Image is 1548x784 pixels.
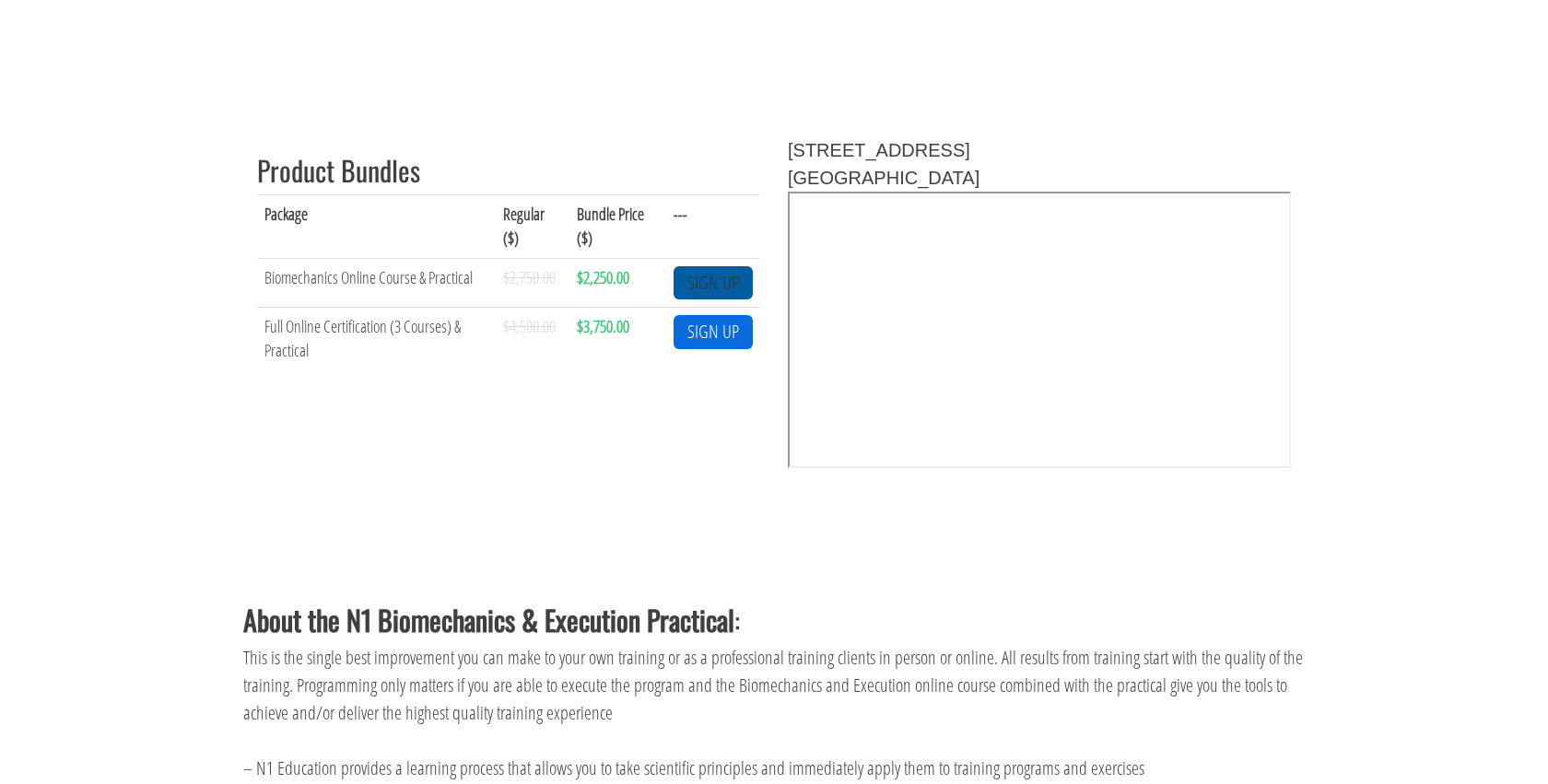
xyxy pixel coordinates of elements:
h2: Product Bundles [257,155,760,185]
th: Bundle Price ($) [569,195,666,258]
div: [GEOGRAPHIC_DATA] [788,164,1291,192]
a: SIGN UP [674,266,753,300]
strong: $2,250.00 [577,266,629,288]
th: Regular ($) [496,195,569,258]
td: $2,750.00 [496,258,569,308]
th: --- [666,195,760,258]
h2: : [243,604,1305,635]
div: [STREET_ADDRESS] [788,136,1291,164]
td: Biomechanics Online Course & Practical [257,258,496,308]
a: SIGN UP [674,315,753,349]
th: Package [257,195,496,258]
td: Full Online Certification (3 Courses) & Practical [257,308,496,370]
strong: $3,750.00 [577,315,629,337]
strong: About the N1 Biomechanics & Execution Practical [243,599,734,640]
td: $4,500.00 [496,308,569,370]
p: This is the single best improvement you can make to your own training or as a professional traini... [243,644,1305,727]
